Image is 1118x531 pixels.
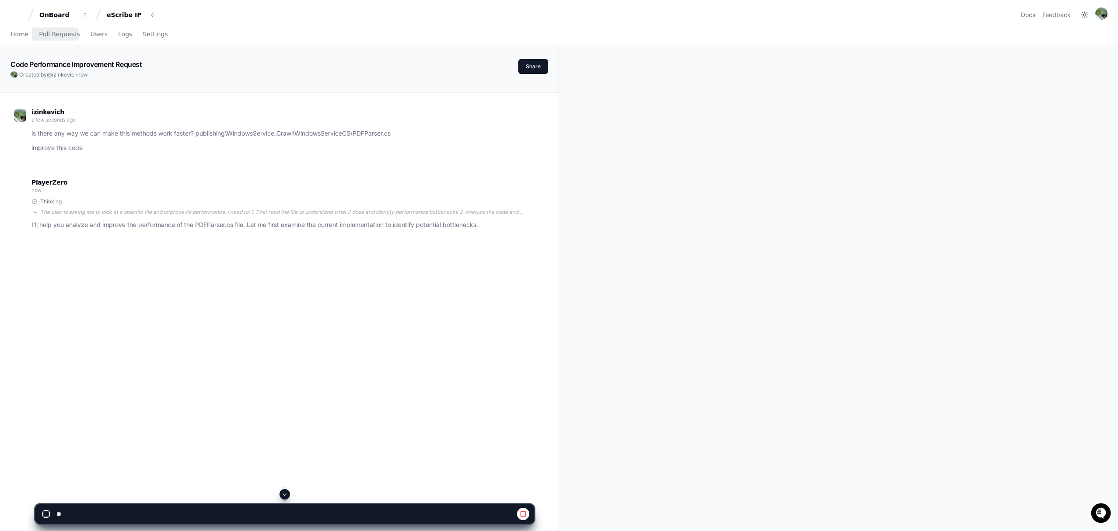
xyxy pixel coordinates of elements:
a: Home [10,24,28,45]
span: a few seconds ago [31,116,75,123]
iframe: Open customer support [1090,502,1114,526]
a: Powered byPylon [62,91,106,98]
a: Users [91,24,108,45]
p: I'll help you analyze and improve the performance of the PDFParser.cs file. Let me first examine ... [31,220,534,230]
button: OnBoard [36,7,92,23]
span: now [77,71,88,78]
span: izinkevich [52,71,77,78]
img: PlayerZero [9,9,26,26]
span: Logs [118,31,132,37]
span: PlayerZero [31,180,67,185]
span: Thinking [40,198,62,205]
span: izinkevich [31,108,64,115]
span: now [31,187,42,193]
div: Welcome [9,35,159,49]
span: Home [10,31,28,37]
p: is there any way we can make this methods work faster? publishing\WindowsService_Crawl\WindowsSer... [31,129,534,139]
a: Settings [143,24,168,45]
div: OnBoard [39,10,77,19]
span: Users [91,31,108,37]
span: Pylon [87,92,106,98]
p: improve this code [31,143,534,153]
button: eScribe IP [103,7,159,23]
span: Pull Requests [39,31,80,37]
a: Pull Requests [39,24,80,45]
a: Docs [1021,10,1035,19]
a: Logs [118,24,132,45]
img: avatar [14,109,26,122]
img: avatar [1095,7,1108,20]
span: Created by [19,71,88,78]
button: Share [518,59,548,74]
div: We're offline, we'll be back soon [30,74,114,81]
img: 1736555170064-99ba0984-63c1-480f-8ee9-699278ef63ed [9,65,24,81]
button: Start new chat [149,68,159,78]
app-text-character-animate: Code Performance Improvement Request [10,60,142,69]
button: Feedback [1042,10,1071,19]
div: The user is asking me to look at a specific file and improve its performance. I need to: 1. First... [40,209,534,216]
span: Settings [143,31,168,37]
img: avatar [10,71,17,78]
div: Start new chat [30,65,143,74]
div: eScribe IP [107,10,144,19]
span: @ [47,71,52,78]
